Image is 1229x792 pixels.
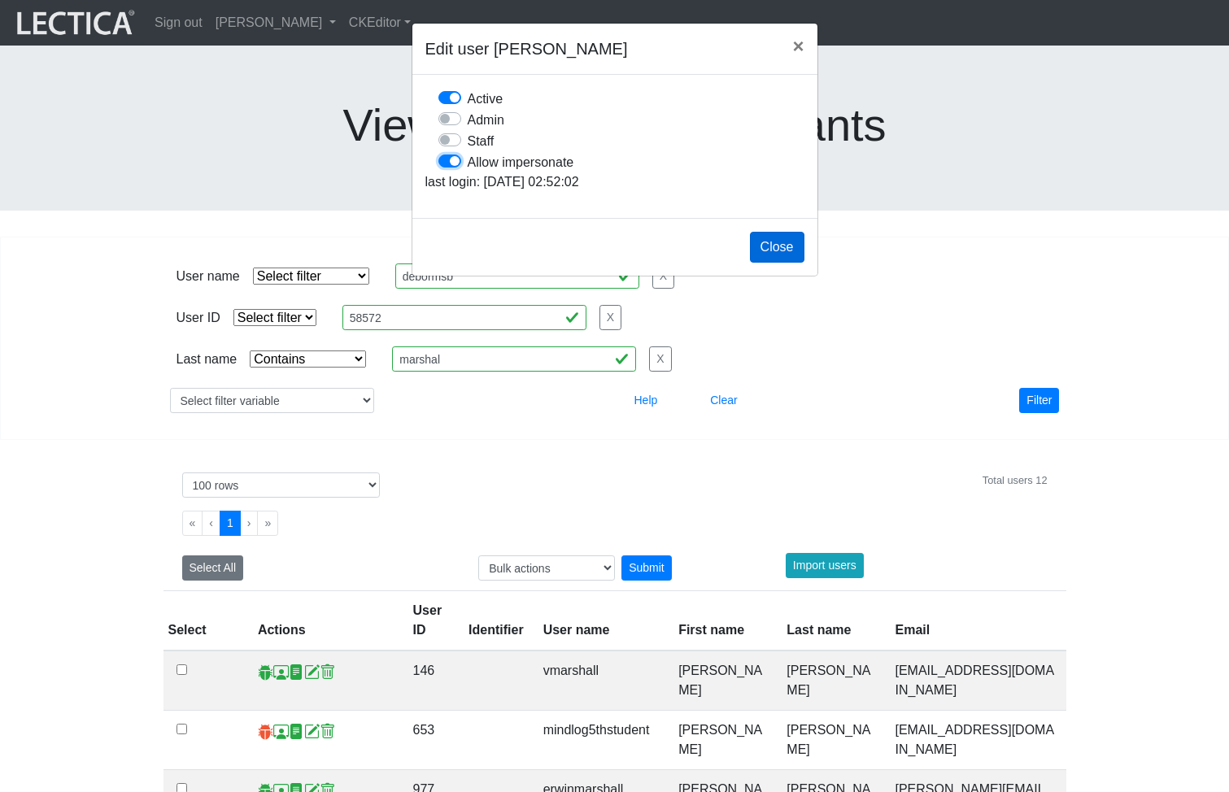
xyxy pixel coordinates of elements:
[750,232,804,263] button: Close
[425,37,628,61] h5: Edit user [PERSON_NAME]
[779,24,817,69] button: Close
[468,130,495,151] label: Staff
[792,35,804,57] span: ×
[468,109,504,130] label: Admin
[468,151,574,172] label: Allow impersonate
[468,88,503,109] label: Active
[425,172,804,192] p: last login: [DATE] 02:52:02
